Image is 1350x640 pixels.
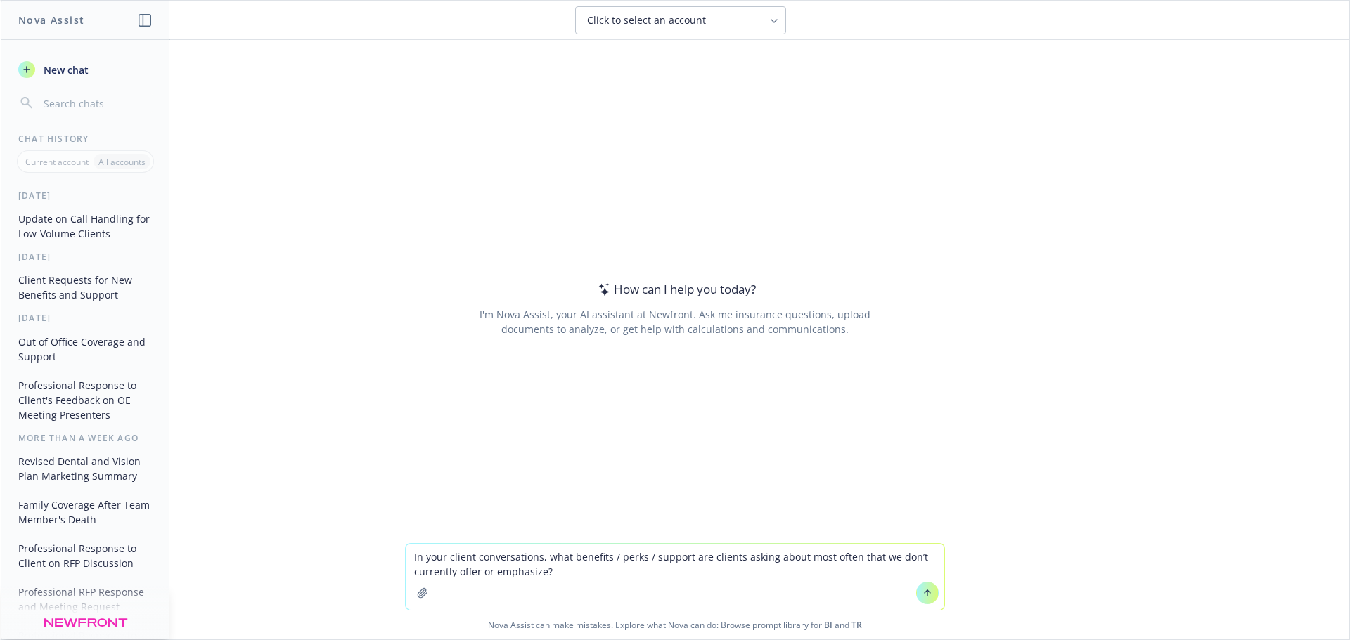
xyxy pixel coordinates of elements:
button: Professional Response to Client on RFP Discussion [13,537,158,575]
span: New chat [41,63,89,77]
button: New chat [13,57,158,82]
div: Chat History [1,133,169,145]
button: Professional Response to Client's Feedback on OE Meeting Presenters [13,374,158,426]
div: [DATE] [1,251,169,263]
p: Current account [25,156,89,168]
textarea: In your client conversations, what benefits / perks / support are clients asking about most often... [406,544,944,610]
button: Out of Office Coverage and Support [13,330,158,368]
h1: Nova Assist [18,13,84,27]
button: Update on Call Handling for Low-Volume Clients [13,207,158,245]
button: Revised Dental and Vision Plan Marketing Summary [13,450,158,488]
div: [DATE] [1,312,169,324]
button: Client Requests for New Benefits and Support [13,268,158,306]
a: TR [851,619,862,631]
input: Search chats [41,93,153,113]
a: BI [824,619,832,631]
div: How can I help you today? [594,280,756,299]
span: Nova Assist can make mistakes. Explore what Nova can do: Browse prompt library for and [6,610,1344,639]
button: Family Coverage After Team Member's Death [13,493,158,531]
button: Professional RFP Response and Meeting Request [13,580,158,618]
p: All accounts [98,156,146,168]
div: [DATE] [1,190,169,202]
div: More than a week ago [1,432,169,444]
button: Click to select an account [575,6,786,34]
span: Click to select an account [587,13,706,27]
div: I'm Nova Assist, your AI assistant at Newfront. Ask me insurance questions, upload documents to a... [477,307,873,337]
